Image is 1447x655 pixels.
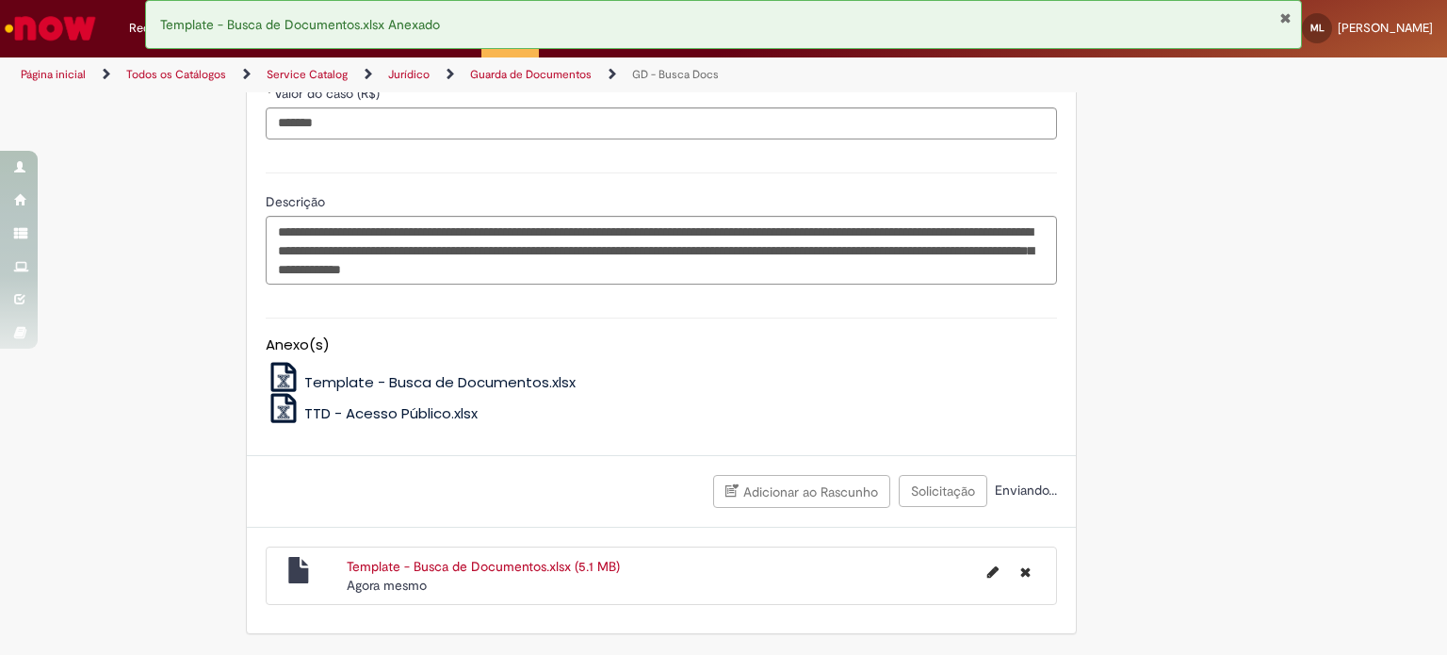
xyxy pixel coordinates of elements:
span: Template - Busca de Documentos.xlsx Anexado [160,16,440,33]
a: Todos os Catálogos [126,67,226,82]
span: Obrigatório Preenchido [266,86,274,93]
ul: Trilhas de página [14,57,951,92]
span: Requisições [129,19,195,38]
span: Descrição [266,193,329,210]
span: ML [1310,22,1325,34]
a: Template - Busca de Documentos.xlsx [266,372,577,392]
a: Guarda de Documentos [470,67,592,82]
button: Excluir Template - Busca de Documentos.xlsx [1009,557,1042,587]
span: Valor do caso (R$) [274,85,383,102]
a: Jurídico [388,67,430,82]
time: 29/09/2025 08:06:17 [347,577,427,594]
a: GD - Busca Docs [632,67,719,82]
a: Service Catalog [267,67,348,82]
span: Enviando... [991,482,1057,499]
a: TTD - Acesso Público.xlsx [266,403,479,423]
span: Agora mesmo [347,577,427,594]
button: Editar nome de arquivo Template - Busca de Documentos.xlsx [976,557,1010,587]
span: [PERSON_NAME] [1338,20,1433,36]
input: Valor do caso (R$) [266,107,1057,139]
a: Página inicial [21,67,86,82]
span: TTD - Acesso Público.xlsx [304,403,478,423]
textarea: Descrição [266,216,1057,286]
span: Template - Busca de Documentos.xlsx [304,372,576,392]
a: Template - Busca de Documentos.xlsx (5.1 MB) [347,558,620,575]
h5: Anexo(s) [266,337,1057,353]
button: Fechar Notificação [1279,10,1292,25]
img: ServiceNow [2,9,99,47]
